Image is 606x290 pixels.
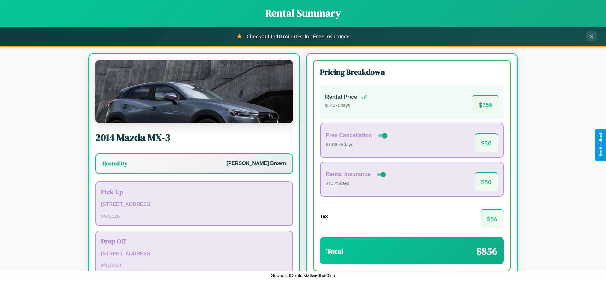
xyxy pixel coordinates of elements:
[475,133,498,152] span: $ 50
[598,132,603,158] div: Give Feedback
[481,209,504,228] span: $ 56
[101,200,287,209] p: [STREET_ADDRESS]
[326,132,372,139] h4: Free Cancellation
[247,33,349,39] span: Checkout in 10 minutes for Free Insurance
[476,244,497,258] span: $ 856
[101,236,287,246] h3: Drop Off
[472,95,499,114] span: $ 756
[326,171,371,178] h4: Rental Insurance
[101,212,287,220] p: 9 / 8 / 2026
[326,246,343,257] h3: Total
[6,6,600,20] h1: Rental Summary
[95,60,293,123] img: Mazda MX-3
[320,213,328,219] h4: Tax
[325,94,357,100] h4: Rental Price
[326,141,389,149] p: $3.99 × 5 days
[102,160,127,167] h3: Hosted By
[101,261,287,269] p: 9 / 13 / 2026
[320,67,504,77] h3: Pricing Breakdown
[325,102,367,110] p: $ 140 × 5 days
[101,249,287,258] p: [STREET_ADDRESS]
[227,159,286,168] p: [PERSON_NAME] Brown
[95,131,293,145] h2: 2014 Mazda MX-3
[271,271,335,280] p: Support ID: mfciktz8ae6hdl0vlu
[101,187,287,196] h3: Pick Up
[475,172,498,191] span: $ 50
[326,180,387,188] p: $10 × 5 days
